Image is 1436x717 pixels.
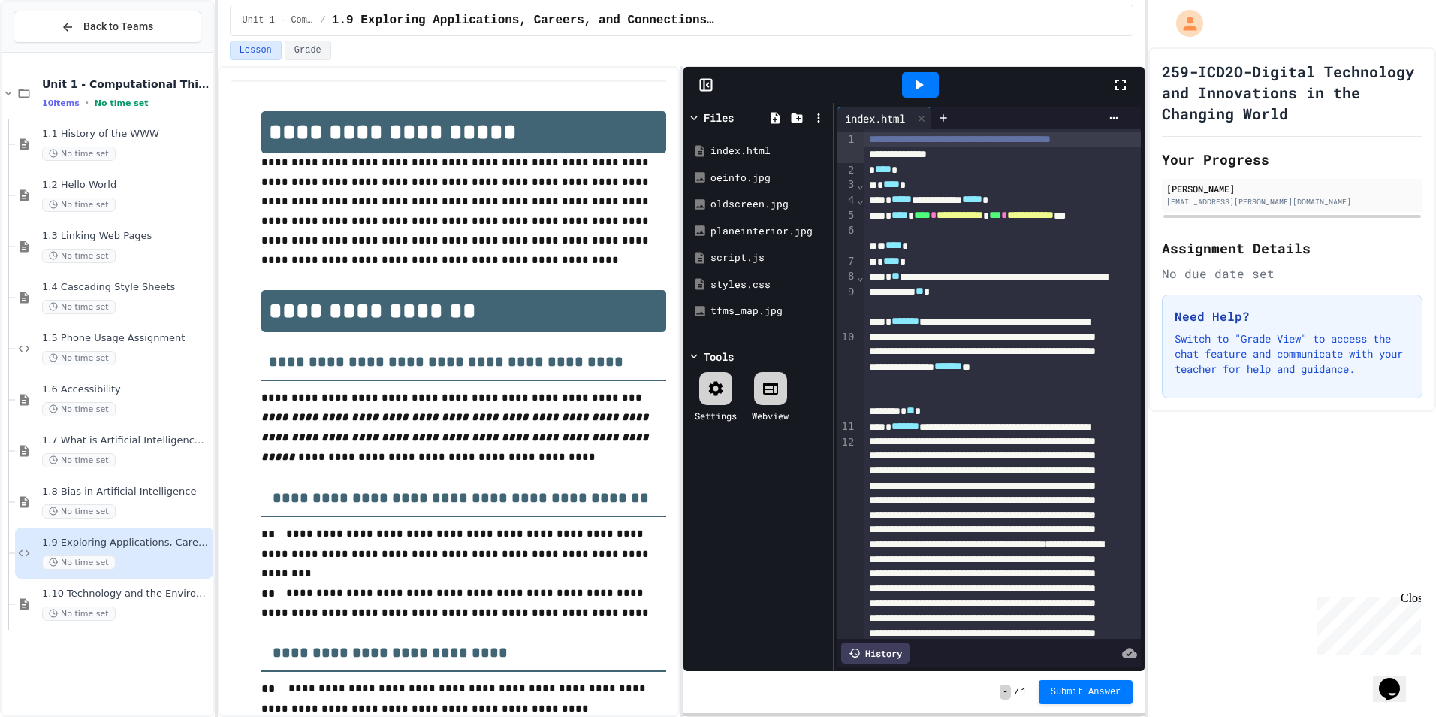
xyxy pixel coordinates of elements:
div: 4 [837,193,856,208]
p: Switch to "Grade View" to access the chat feature and communicate with your teacher for help and ... [1175,331,1410,377]
span: 1.9 Exploring Applications, Careers, and Connections in the Digital World [42,537,210,549]
span: / [321,14,326,26]
div: My Account [1160,6,1207,41]
span: No time set [42,351,116,365]
button: Submit Answer [1039,680,1133,704]
span: 10 items [42,98,80,108]
span: 1.10 Technology and the Environment [42,588,210,601]
div: 9 [837,285,856,330]
div: 10 [837,330,856,419]
div: 3 [837,177,856,192]
span: / [1014,686,1019,698]
div: index.html [837,110,913,126]
span: No time set [42,555,116,570]
span: No time set [42,249,116,263]
div: script.js [710,250,828,265]
div: [PERSON_NAME] [1166,182,1418,195]
span: No time set [95,98,149,108]
span: Back to Teams [83,19,153,35]
span: 1.4 Cascading Style Sheets [42,281,210,294]
div: oeinfo.jpg [710,171,828,186]
h1: 259-ICD2O-Digital Technology and Innovations in the Changing World [1162,61,1422,124]
span: No time set [42,198,116,212]
span: 1.7 What is Artificial Intelligence (AI) [42,434,210,447]
h3: Need Help? [1175,307,1410,325]
div: Tools [704,349,734,365]
div: 8 [837,269,856,284]
div: styles.css [710,277,828,292]
span: 1.9 Exploring Applications, Careers, and Connections in the Digital World [332,11,716,29]
span: Fold line [856,271,864,283]
span: No time set [42,607,116,621]
span: No time set [42,504,116,519]
div: 7 [837,254,856,269]
iframe: chat widget [1373,657,1421,702]
span: 1.6 Accessibility [42,383,210,396]
div: planeinterior.jpg [710,224,828,239]
div: 5 [837,208,856,223]
div: 2 [837,163,856,178]
button: Lesson [230,41,282,60]
span: Submit Answer [1051,686,1121,698]
button: Grade [285,41,331,60]
span: 1.3 Linking Web Pages [42,230,210,243]
span: • [86,97,89,109]
h2: Your Progress [1162,149,1422,170]
div: index.html [710,144,828,159]
span: 1.1 History of the WWW [42,128,210,141]
iframe: chat widget [1311,591,1421,655]
div: oldscreen.jpg [710,197,828,212]
span: 1 [1021,686,1026,698]
div: tfms_map.jpg [710,304,828,319]
span: No time set [42,453,116,467]
span: Unit 1 - Computational Thinking and Making Connections [243,14,315,26]
span: Fold line [856,194,864,206]
span: - [1000,685,1011,700]
div: No due date set [1162,265,1422,283]
div: Webview [752,409,789,422]
span: 1.8 Bias in Artificial Intelligence [42,486,210,498]
span: No time set [42,402,116,416]
div: 6 [837,223,856,254]
span: No time set [42,147,116,161]
button: Back to Teams [14,11,201,43]
span: No time set [42,300,116,314]
div: History [841,643,910,664]
span: 1.5 Phone Usage Assignment [42,332,210,345]
div: Settings [695,409,737,422]
div: 11 [837,419,856,434]
div: 1 [837,132,856,163]
span: Fold line [856,179,864,191]
span: Unit 1 - Computational Thinking and Making Connections [42,77,210,91]
div: index.html [837,107,931,129]
span: 1.2 Hello World [42,179,210,192]
div: [EMAIL_ADDRESS][PERSON_NAME][DOMAIN_NAME] [1166,196,1418,207]
h2: Assignment Details [1162,237,1422,259]
div: Chat with us now!Close [6,6,104,95]
div: Files [704,110,734,126]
